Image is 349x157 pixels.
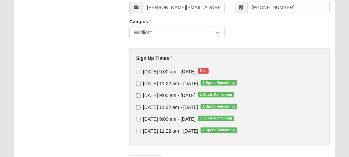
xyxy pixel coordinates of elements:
[201,104,237,109] span: 1 Spots Remaining
[143,105,198,110] span: [DATE] 11:22 am - [DATE]
[129,18,151,25] label: Campus
[201,128,237,133] span: 1 Spots Remaining
[143,93,196,98] span: [DATE] 9:00 am - [DATE]
[136,117,141,121] input: [DATE] 9:00 am - [DATE]1 Spots Remaining
[143,69,196,74] span: [DATE] 9:00 am - [DATE]
[198,92,234,97] span: 1 Spots Remaining
[198,68,208,74] span: Full
[143,128,198,134] span: [DATE] 11:22 am - [DATE]
[136,55,172,62] label: Sign Up Times
[198,116,234,121] span: 1 Spots Remaining
[143,116,196,122] span: [DATE] 9:00 am - [DATE]
[136,105,141,110] input: [DATE] 11:22 am - [DATE]1 Spots Remaining
[136,129,141,133] input: [DATE] 11:22 am - [DATE]1 Spots Remaining
[136,70,141,74] input: [DATE] 9:00 am - [DATE]Full
[136,93,141,98] input: [DATE] 9:00 am - [DATE]1 Spots Remaining
[136,82,141,86] input: [DATE] 11:22 am - [DATE]1 Spots Remaining
[143,81,198,86] span: [DATE] 11:22 am - [DATE]
[201,80,237,86] span: 1 Spots Remaining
